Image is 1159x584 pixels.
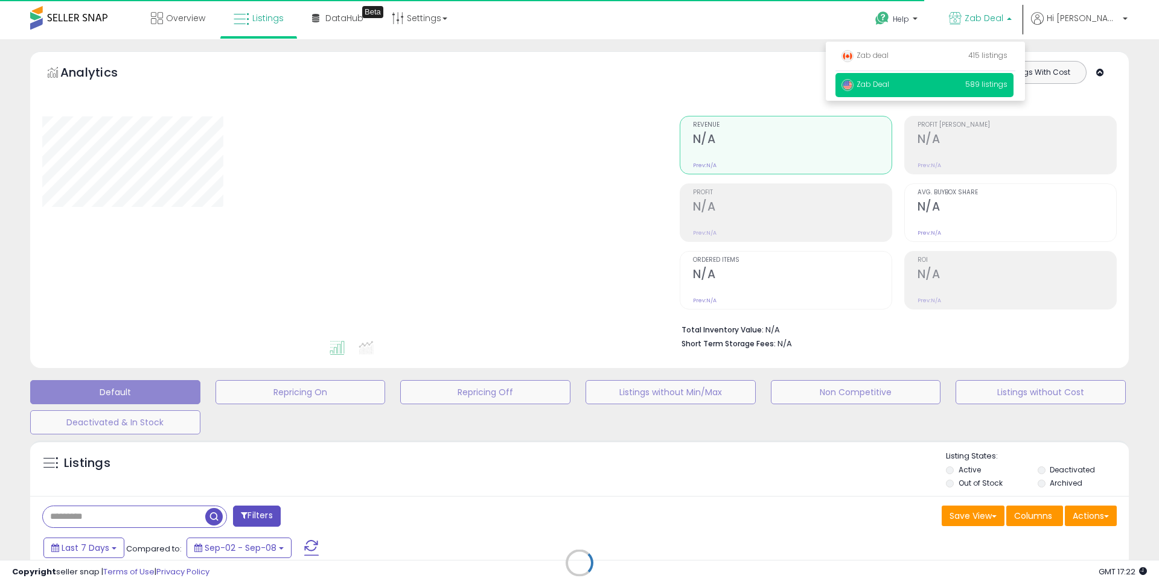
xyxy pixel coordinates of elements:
[325,12,363,24] span: DataHub
[216,380,386,404] button: Repricing On
[771,380,941,404] button: Non Competitive
[693,200,892,216] h2: N/A
[841,79,854,91] img: usa.png
[893,14,909,24] span: Help
[682,325,764,335] b: Total Inventory Value:
[918,189,1116,196] span: Avg. Buybox Share
[682,338,776,349] b: Short Term Storage Fees:
[693,229,717,236] small: Prev: N/A
[682,322,1108,336] li: N/A
[841,79,889,89] span: Zab Deal
[693,267,892,284] h2: N/A
[586,380,756,404] button: Listings without Min/Max
[875,11,890,26] i: Get Help
[252,12,284,24] span: Listings
[693,257,892,264] span: Ordered Items
[693,132,892,148] h2: N/A
[841,50,854,62] img: canada.png
[693,189,892,196] span: Profit
[965,79,1007,89] span: 589 listings
[693,162,717,169] small: Prev: N/A
[992,65,1082,80] button: Listings With Cost
[918,132,1116,148] h2: N/A
[918,267,1116,284] h2: N/A
[30,380,200,404] button: Default
[918,297,941,304] small: Prev: N/A
[968,50,1007,60] span: 415 listings
[918,162,941,169] small: Prev: N/A
[60,64,141,84] h5: Analytics
[166,12,205,24] span: Overview
[30,410,200,434] button: Deactivated & In Stock
[693,122,892,129] span: Revenue
[1047,12,1119,24] span: Hi [PERSON_NAME]
[12,566,56,577] strong: Copyright
[841,50,889,60] span: Zab deal
[12,567,209,578] div: seller snap | |
[400,380,570,404] button: Repricing Off
[866,2,930,39] a: Help
[918,257,1116,264] span: ROI
[956,380,1126,404] button: Listings without Cost
[918,122,1116,129] span: Profit [PERSON_NAME]
[965,12,1003,24] span: Zab Deal
[918,200,1116,216] h2: N/A
[362,6,383,18] div: Tooltip anchor
[777,338,792,349] span: N/A
[918,229,941,236] small: Prev: N/A
[693,297,717,304] small: Prev: N/A
[1031,12,1128,39] a: Hi [PERSON_NAME]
